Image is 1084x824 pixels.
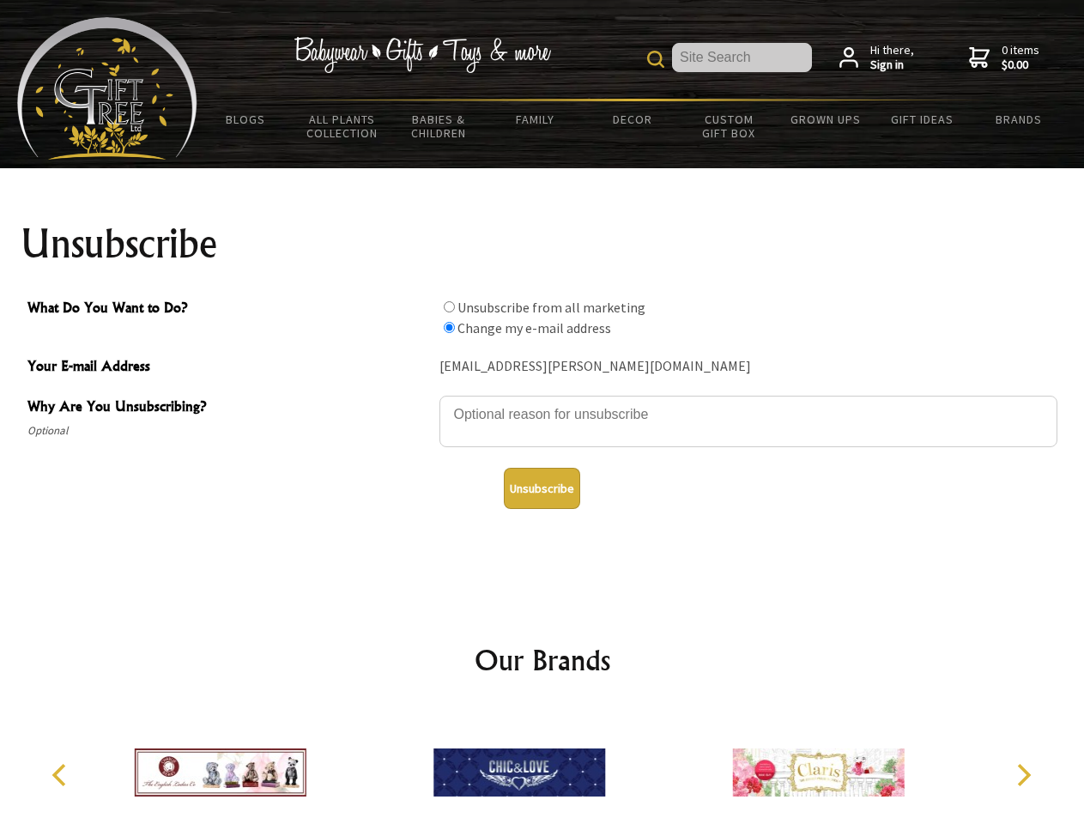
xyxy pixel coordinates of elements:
[34,639,1051,681] h2: Our Brands
[391,101,487,151] a: Babies & Children
[444,301,455,312] input: What Do You Want to Do?
[457,299,645,316] label: Unsubscribe from all marketing
[439,354,1057,380] div: [EMAIL_ADDRESS][PERSON_NAME][DOMAIN_NAME]
[870,58,914,73] strong: Sign in
[672,43,812,72] input: Site Search
[1002,42,1039,73] span: 0 items
[27,297,431,322] span: What Do You Want to Do?
[27,355,431,380] span: Your E-mail Address
[27,421,431,441] span: Optional
[1002,58,1039,73] strong: $0.00
[439,396,1057,447] textarea: Why Are You Unsubscribing?
[839,43,914,73] a: Hi there,Sign in
[681,101,778,151] a: Custom Gift Box
[971,101,1068,137] a: Brands
[969,43,1039,73] a: 0 items$0.00
[21,223,1064,264] h1: Unsubscribe
[647,51,664,68] img: product search
[444,322,455,333] input: What Do You Want to Do?
[17,17,197,160] img: Babyware - Gifts - Toys and more...
[487,101,584,137] a: Family
[43,756,81,794] button: Previous
[294,37,551,73] img: Babywear - Gifts - Toys & more
[870,43,914,73] span: Hi there,
[504,468,580,509] button: Unsubscribe
[197,101,294,137] a: BLOGS
[294,101,391,151] a: All Plants Collection
[777,101,874,137] a: Grown Ups
[584,101,681,137] a: Decor
[1004,756,1042,794] button: Next
[457,319,611,336] label: Change my e-mail address
[874,101,971,137] a: Gift Ideas
[27,396,431,421] span: Why Are You Unsubscribing?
